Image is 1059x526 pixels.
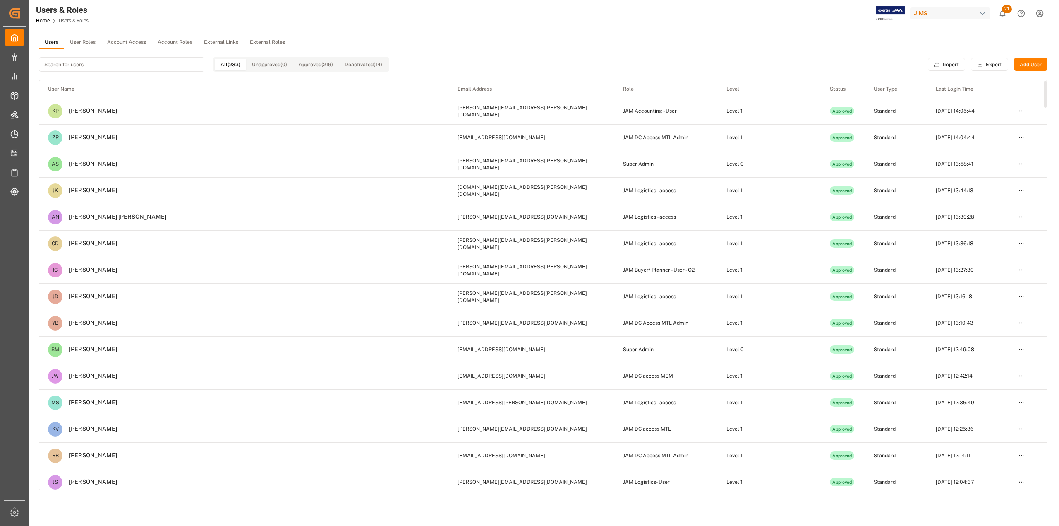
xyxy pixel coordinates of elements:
td: [PERSON_NAME][EMAIL_ADDRESS][DOMAIN_NAME] [449,204,614,230]
div: [PERSON_NAME] [62,452,117,459]
td: [PERSON_NAME][EMAIL_ADDRESS][PERSON_NAME][DOMAIN_NAME] [449,283,614,310]
td: [PERSON_NAME][EMAIL_ADDRESS][PERSON_NAME][DOMAIN_NAME] [449,230,614,257]
td: [DATE] 12:36:49 [927,389,1010,416]
div: Approved [830,425,855,433]
td: Standard [865,230,927,257]
div: Approved [830,107,855,115]
td: JAM DC access MTL [614,416,718,442]
td: Level 1 [718,177,821,204]
div: Approved [830,292,855,301]
img: Exertis%20JAM%20-%20Email%20Logo.jpg_1722504956.jpg [876,6,905,21]
button: show 21 new notifications [993,4,1012,23]
td: [DATE] 13:10:43 [927,310,1010,336]
button: External Roles [244,36,291,49]
th: User Type [865,80,927,98]
td: Level 1 [718,363,821,389]
td: JAM Logistics - access [614,177,718,204]
th: Role [614,80,718,98]
td: JAM DC Access MTL Admin [614,442,718,469]
button: Help Center [1012,4,1030,23]
div: Approved [830,398,855,407]
td: [EMAIL_ADDRESS][DOMAIN_NAME] [449,336,614,363]
td: Level 1 [718,230,821,257]
a: Home [36,18,50,24]
td: Standard [865,204,927,230]
button: Account Roles [152,36,198,49]
td: [DATE] 13:27:30 [927,257,1010,283]
td: [DATE] 12:04:37 [927,469,1010,495]
td: JAM DC Access MTL Admin [614,124,718,151]
td: Standard [865,442,927,469]
td: Standard [865,416,927,442]
th: Status [821,80,865,98]
th: Level [718,80,821,98]
td: [DOMAIN_NAME][EMAIL_ADDRESS][PERSON_NAME][DOMAIN_NAME] [449,177,614,204]
div: [PERSON_NAME] [62,399,117,406]
td: Level 1 [718,257,821,283]
td: JAM Logistics - access [614,204,718,230]
td: Super Admin [614,336,718,363]
button: Users [39,36,64,49]
td: JAM Accounting - User [614,98,718,124]
th: Last Login Time [927,80,1010,98]
td: [DATE] 12:49:08 [927,336,1010,363]
td: [PERSON_NAME][EMAIL_ADDRESS][DOMAIN_NAME] [449,416,614,442]
div: Approved [830,133,855,142]
input: Search for users [39,57,204,72]
button: Account Access [101,36,152,49]
td: Level 1 [718,124,821,151]
td: JAM Logistics - access [614,389,718,416]
div: Approved [830,451,855,460]
td: [PERSON_NAME][EMAIL_ADDRESS][DOMAIN_NAME] [449,469,614,495]
button: Unapproved (0) [246,59,293,70]
span: 21 [1002,5,1012,13]
button: Deactivated (14) [339,59,388,70]
td: [EMAIL_ADDRESS][DOMAIN_NAME] [449,124,614,151]
div: [PERSON_NAME] [62,160,117,168]
div: [PERSON_NAME] [62,425,117,433]
td: JAM Logistics - access [614,230,718,257]
div: [PERSON_NAME] [62,187,117,194]
div: [PERSON_NAME] [62,478,117,486]
button: Export [971,58,1008,71]
div: Approved [830,372,855,380]
div: [PERSON_NAME] [62,134,117,141]
td: Standard [865,389,927,416]
div: [PERSON_NAME] [62,240,117,247]
th: User Name [39,80,449,98]
button: External Links [198,36,244,49]
td: [DATE] 13:16:18 [927,283,1010,310]
td: [EMAIL_ADDRESS][DOMAIN_NAME] [449,363,614,389]
td: [EMAIL_ADDRESS][PERSON_NAME][DOMAIN_NAME] [449,389,614,416]
button: Add User [1014,58,1047,71]
td: [DATE] 14:04:44 [927,124,1010,151]
td: Level 1 [718,442,821,469]
div: Approved [830,186,855,195]
div: [PERSON_NAME] [62,319,117,327]
div: Approved [830,266,855,274]
div: [PERSON_NAME] [PERSON_NAME] [62,213,166,221]
div: Approved [830,213,855,221]
td: Standard [865,124,927,151]
td: Standard [865,98,927,124]
div: [PERSON_NAME] [62,372,117,380]
td: [PERSON_NAME][EMAIL_ADDRESS][DOMAIN_NAME] [449,310,614,336]
td: [EMAIL_ADDRESS][DOMAIN_NAME] [449,442,614,469]
td: Level 0 [718,151,821,177]
div: Approved [830,160,855,168]
td: JAM DC Access MTL Admin [614,310,718,336]
button: Import [928,58,965,71]
td: [DATE] 13:44:13 [927,177,1010,204]
td: Standard [865,283,927,310]
td: [DATE] 13:36:18 [927,230,1010,257]
div: Approved [830,345,855,354]
td: [PERSON_NAME][EMAIL_ADDRESS][PERSON_NAME][DOMAIN_NAME] [449,151,614,177]
td: Super Admin [614,151,718,177]
div: Users & Roles [36,4,89,16]
td: Level 0 [718,336,821,363]
div: Approved [830,319,855,327]
div: JIMS [910,7,990,19]
div: [PERSON_NAME] [62,346,117,353]
button: All (233) [215,59,246,70]
td: Level 1 [718,98,821,124]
